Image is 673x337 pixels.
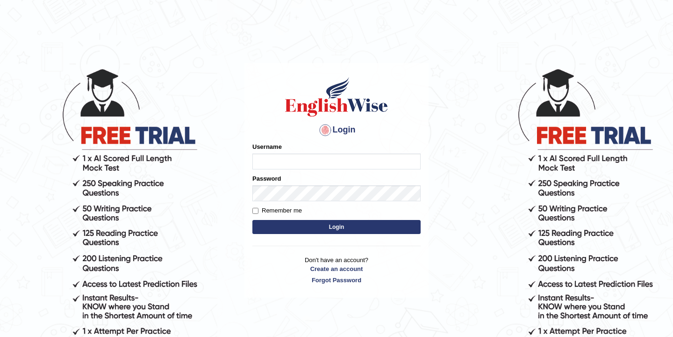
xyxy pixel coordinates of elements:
h4: Login [252,123,421,138]
button: Login [252,220,421,234]
label: Remember me [252,206,302,215]
a: Forgot Password [252,276,421,285]
label: Username [252,142,282,151]
label: Password [252,174,281,183]
p: Don't have an account? [252,256,421,285]
img: Logo of English Wise sign in for intelligent practice with AI [283,76,390,118]
input: Remember me [252,208,258,214]
a: Create an account [252,264,421,273]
